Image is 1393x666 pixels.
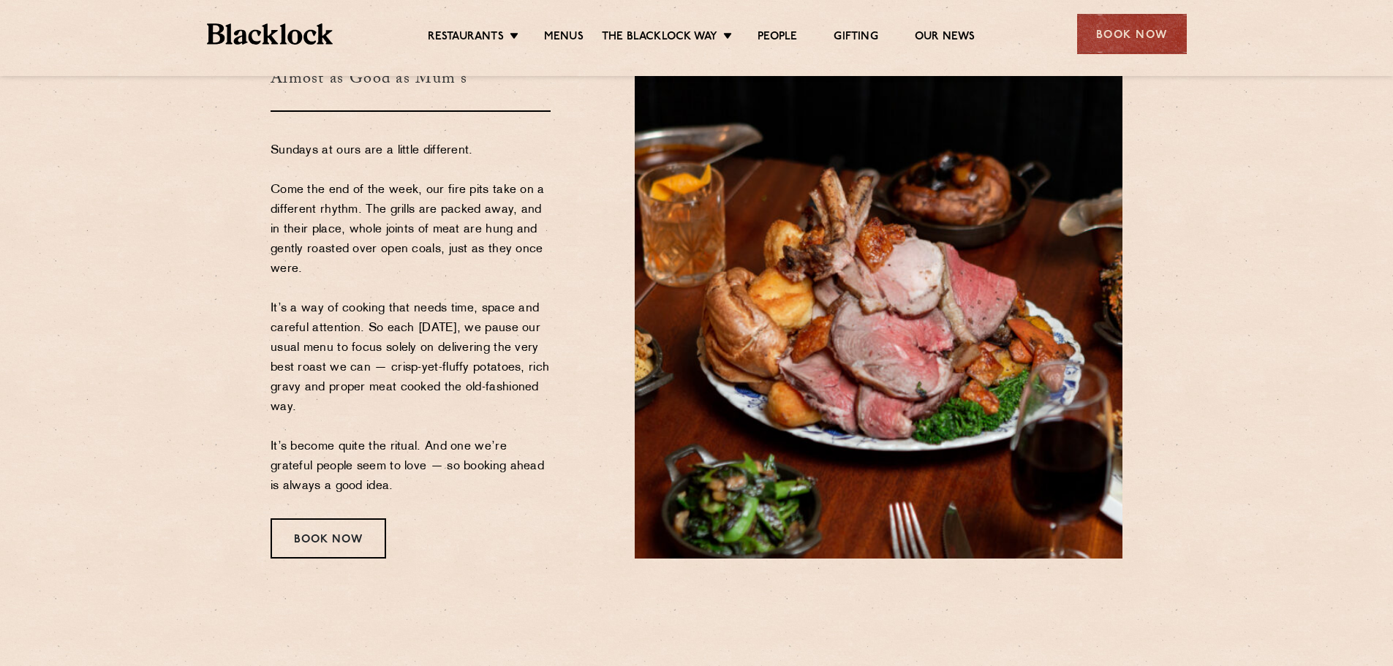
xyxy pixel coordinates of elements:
[834,30,877,46] a: Gifting
[428,30,504,46] a: Restaurants
[271,518,386,559] div: Book Now
[602,30,717,46] a: The Blacklock Way
[544,30,584,46] a: Menus
[207,23,333,45] img: BL_Textured_Logo-footer-cropped.svg
[758,30,797,46] a: People
[271,45,551,112] h3: Almost as Good as Mum's
[915,30,975,46] a: Our News
[271,141,551,496] p: Sundays at ours are a little different. Come the end of the week, our fire pits take on a differe...
[1077,14,1187,54] div: Book Now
